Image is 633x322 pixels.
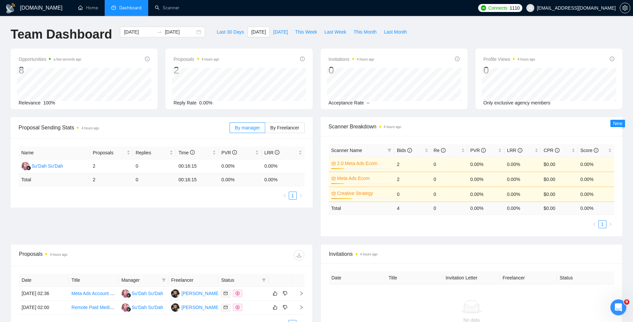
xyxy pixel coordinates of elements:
[43,100,55,105] span: 100%
[329,122,615,131] span: Scanner Breakdown
[176,173,219,186] td: 00:16:15
[294,252,304,258] span: download
[111,5,116,10] span: dashboard
[357,58,374,61] time: 4 hours ago
[557,271,614,284] th: Status
[504,172,541,187] td: 0.00%
[171,304,220,310] a: DK[PERSON_NAME]
[468,187,504,202] td: 0.00%
[578,172,614,187] td: 0.00%
[620,3,630,13] button: setting
[217,28,244,36] span: Last 30 Days
[300,57,305,61] span: info-circle
[329,55,374,63] span: Invitations
[190,150,195,155] span: info-circle
[19,146,90,159] th: Name
[387,148,391,152] span: filter
[145,57,150,61] span: info-circle
[19,123,230,132] span: Proposal Sending Stats
[281,303,289,311] button: dislike
[606,220,614,228] li: Next Page
[171,290,220,296] a: DK[PERSON_NAME]
[321,27,350,37] button: Last Week
[262,278,266,282] span: filter
[19,173,90,186] td: Total
[132,304,163,311] div: Su'Dah Su'Dah
[624,299,629,305] span: 9
[470,148,486,153] span: PVR
[202,58,219,61] time: 4 hours ago
[331,191,336,196] span: crown
[483,64,535,77] div: 0
[281,192,289,200] li: Previous Page
[157,29,162,35] span: swap-right
[121,304,163,310] a: SSu'Dah Su'Dah
[407,148,412,153] span: info-circle
[133,173,176,186] td: 0
[11,27,112,42] h1: Team Dashboard
[518,148,522,153] span: info-circle
[21,163,63,168] a: SSu'Dah Su'Dah
[510,4,520,12] span: 1110
[431,172,468,187] td: 0
[294,305,304,310] span: right
[397,148,412,153] span: Bids
[354,28,376,36] span: This Month
[32,162,63,170] div: Su'Dah Su'Dah
[598,220,606,228] li: 1
[504,187,541,202] td: 0.00%
[592,222,596,226] span: left
[324,28,346,36] span: Last Week
[394,172,431,187] td: 2
[124,28,154,36] input: Start date
[283,305,287,310] span: dislike
[386,145,393,155] span: filter
[19,55,81,63] span: Opportunities
[507,148,522,153] span: LRR
[613,121,622,126] span: New
[329,202,394,215] td: Total
[297,192,305,200] li: Next Page
[289,192,297,200] li: 1
[281,192,289,200] button: left
[541,172,578,187] td: $0.00
[610,299,626,315] iframe: Intercom live chat
[261,275,267,285] span: filter
[19,250,161,260] div: Proposals
[386,271,443,284] th: Title
[275,150,279,155] span: info-circle
[483,55,535,63] span: Profile Views
[26,166,31,170] img: gigradar-bm.png
[620,5,630,11] a: setting
[394,157,431,172] td: 2
[283,291,287,296] span: dislike
[251,28,266,36] span: [DATE]
[594,148,598,153] span: info-circle
[541,157,578,172] td: $0.00
[171,303,179,312] img: DK
[133,146,176,159] th: Replies
[126,307,131,312] img: gigradar-bm.png
[329,271,386,284] th: Date
[160,275,167,285] span: filter
[270,125,299,130] span: By Freelancer
[173,55,219,63] span: Proposals
[273,305,277,310] span: like
[162,278,166,282] span: filter
[610,57,614,61] span: info-circle
[299,194,303,198] span: right
[541,187,578,202] td: $0.00
[329,100,364,105] span: Acceptance Rate
[337,190,390,197] a: Creative Strategy
[19,301,69,315] td: [DATE] 02:00
[541,202,578,215] td: $ 0.00
[262,173,304,186] td: 0.00 %
[468,202,504,215] td: 0.00 %
[165,28,195,36] input: End date
[90,146,133,159] th: Proposals
[606,220,614,228] button: right
[19,274,69,287] th: Date
[434,148,446,153] span: Re
[360,252,378,256] time: 4 hours ago
[273,28,288,36] span: [DATE]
